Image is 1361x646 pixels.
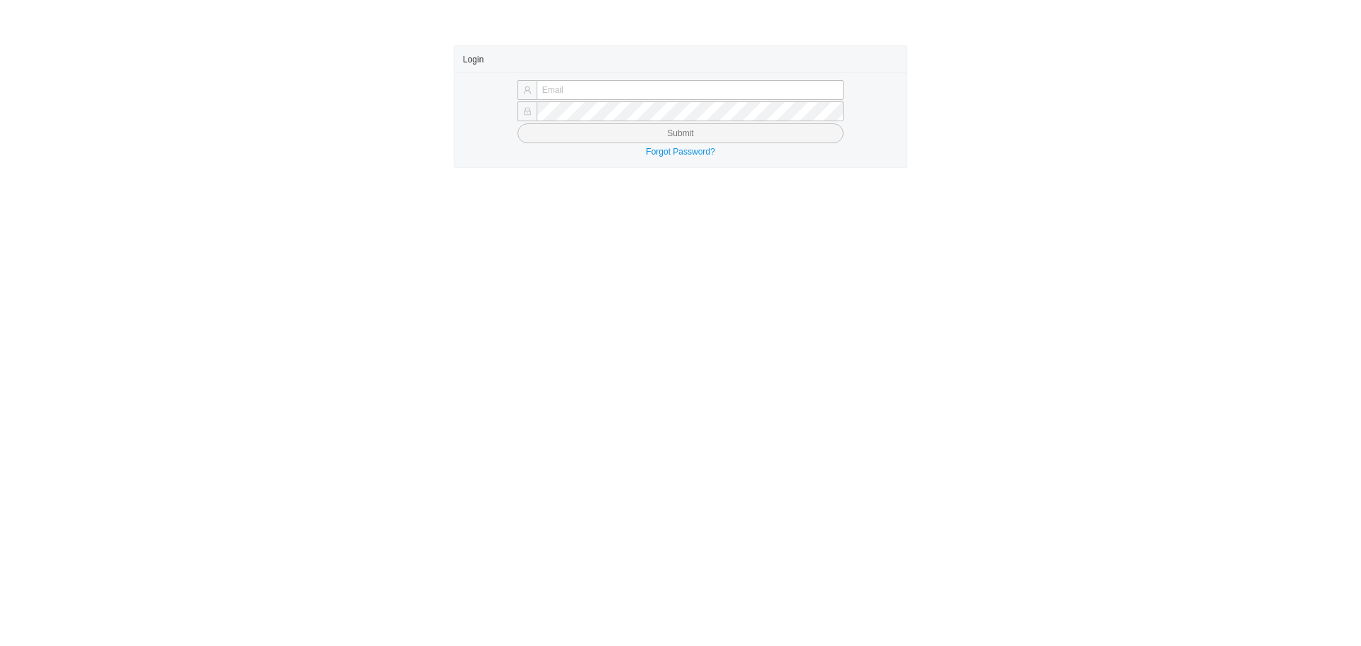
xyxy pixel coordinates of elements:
[537,80,844,100] input: Email
[646,147,715,157] a: Forgot Password?
[517,123,844,143] button: Submit
[463,46,898,72] div: Login
[523,107,532,116] span: lock
[523,86,532,94] span: user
